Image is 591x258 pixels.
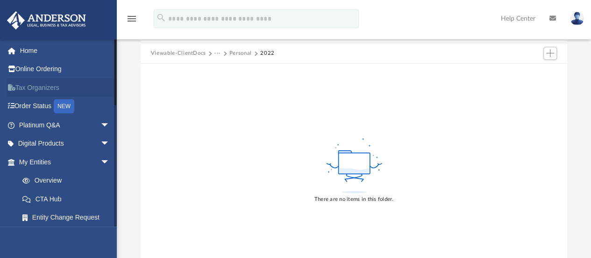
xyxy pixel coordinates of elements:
i: menu [126,13,137,24]
button: 2022 [260,49,275,58]
a: My Entitiesarrow_drop_down [7,153,124,171]
span: arrow_drop_down [100,116,119,135]
a: Digital Productsarrow_drop_down [7,134,124,153]
a: Online Ordering [7,60,124,79]
a: Entity Change Request [13,208,124,227]
a: menu [126,18,137,24]
button: Add [543,47,557,60]
i: search [156,13,166,23]
img: Anderson Advisors Platinum Portal [4,11,89,29]
a: CTA Hub [13,190,124,208]
a: Tax Organizers [7,78,124,97]
img: User Pic [570,12,584,25]
button: Personal [229,49,252,58]
a: Platinum Q&Aarrow_drop_down [7,116,124,134]
span: arrow_drop_down [100,134,119,154]
a: Order StatusNEW [7,97,124,116]
div: There are no items in this folder. [314,195,394,204]
a: Home [7,41,124,60]
span: arrow_drop_down [100,153,119,172]
button: Viewable-ClientDocs [151,49,206,58]
button: ··· [214,49,221,58]
div: NEW [54,99,74,113]
a: Overview [13,171,124,190]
